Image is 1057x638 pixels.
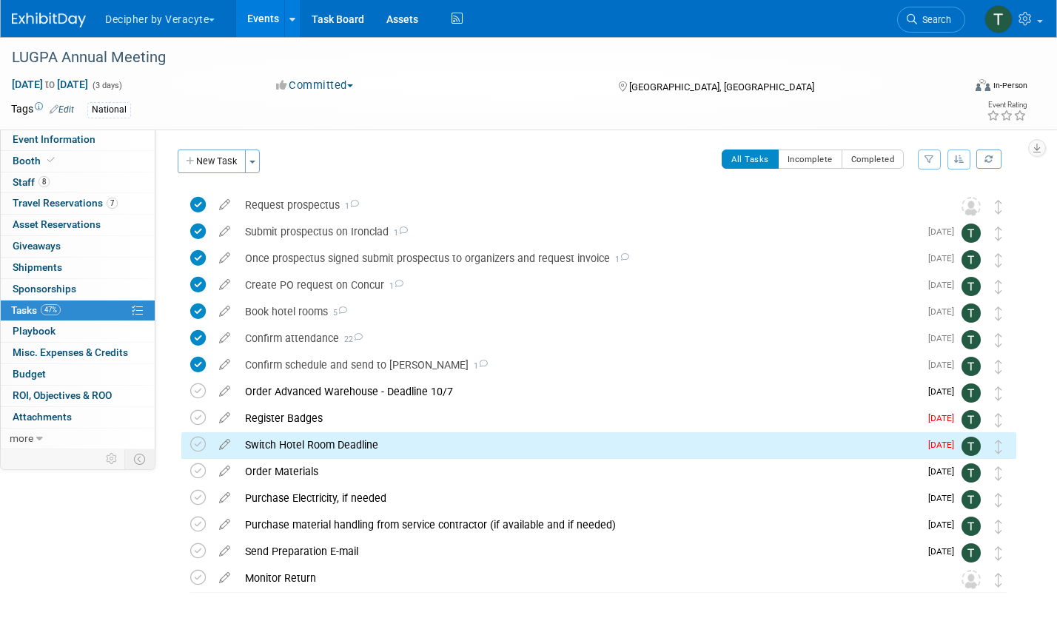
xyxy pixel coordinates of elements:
[976,150,1001,169] a: Refresh
[995,200,1002,214] i: Move task
[842,150,905,169] button: Completed
[962,410,981,429] img: Tony Alvarado
[928,360,962,370] span: [DATE]
[212,571,238,585] a: edit
[995,440,1002,454] i: Move task
[13,218,101,230] span: Asset Reservations
[13,240,61,252] span: Giveaways
[995,546,1002,560] i: Move task
[1,151,155,172] a: Booth
[876,77,1027,99] div: Event Format
[984,5,1013,33] img: Tony Alvarado
[238,512,919,537] div: Purchase material handling from service contractor (if available and if needed)
[722,150,779,169] button: All Tasks
[962,197,981,216] img: Unassigned
[212,465,238,478] a: edit
[610,255,629,264] span: 1
[11,78,89,91] span: [DATE] [DATE]
[928,280,962,290] span: [DATE]
[993,80,1027,91] div: In-Person
[212,518,238,531] a: edit
[1,407,155,428] a: Attachments
[962,224,981,243] img: Tony Alvarado
[928,306,962,317] span: [DATE]
[962,463,981,483] img: Tony Alvarado
[629,81,814,93] span: [GEOGRAPHIC_DATA], [GEOGRAPHIC_DATA]
[238,246,919,271] div: Once prospectus signed submit prospectus to organizers and request invoice
[962,357,981,376] img: Tony Alvarado
[1,321,155,342] a: Playbook
[1,193,155,214] a: Travel Reservations7
[995,226,1002,241] i: Move task
[995,360,1002,374] i: Move task
[178,150,246,173] button: New Task
[928,413,962,423] span: [DATE]
[928,493,962,503] span: [DATE]
[238,459,919,484] div: Order Materials
[1,300,155,321] a: Tasks47%
[389,228,408,238] span: 1
[1,236,155,257] a: Giveaways
[928,333,962,343] span: [DATE]
[212,332,238,345] a: edit
[1,343,155,363] a: Misc. Expenses & Credits
[897,7,965,33] a: Search
[41,304,61,315] span: 47%
[212,198,238,212] a: edit
[962,303,981,323] img: Tony Alvarado
[238,379,919,404] div: Order Advanced Warehouse - Deadline 10/7
[469,361,488,371] span: 1
[212,278,238,292] a: edit
[928,386,962,397] span: [DATE]
[50,104,74,115] a: Edit
[928,520,962,530] span: [DATE]
[212,252,238,265] a: edit
[995,253,1002,267] i: Move task
[917,14,951,25] span: Search
[238,565,932,591] div: Monitor Return
[238,432,919,457] div: Switch Hotel Room Deadline
[13,389,112,401] span: ROI, Objectives & ROO
[778,150,842,169] button: Incomplete
[1,172,155,193] a: Staff8
[1,279,155,300] a: Sponsorships
[212,385,238,398] a: edit
[11,304,61,316] span: Tasks
[995,573,1002,587] i: Move task
[125,449,155,469] td: Toggle Event Tabs
[962,250,981,269] img: Tony Alvarado
[212,412,238,425] a: edit
[962,437,981,456] img: Tony Alvarado
[962,490,981,509] img: Tony Alvarado
[328,308,347,318] span: 5
[43,78,57,90] span: to
[928,466,962,477] span: [DATE]
[995,520,1002,534] i: Move task
[995,386,1002,400] i: Move task
[13,133,95,145] span: Event Information
[995,333,1002,347] i: Move task
[1,429,155,449] a: more
[11,101,74,118] td: Tags
[107,198,118,209] span: 7
[238,192,932,218] div: Request prospectus
[1,130,155,150] a: Event Information
[995,280,1002,294] i: Move task
[995,413,1002,427] i: Move task
[1,386,155,406] a: ROI, Objectives & ROO
[87,102,131,118] div: National
[13,346,128,358] span: Misc. Expenses & Credits
[7,44,941,71] div: LUGPA Annual Meeting
[339,335,363,344] span: 22
[238,486,919,511] div: Purchase Electricity, if needed
[238,539,919,564] div: Send Preparation E-mail
[384,281,403,291] span: 1
[91,81,122,90] span: (3 days)
[212,545,238,558] a: edit
[238,352,919,377] div: Confirm schedule and send to [PERSON_NAME]
[995,306,1002,320] i: Move task
[928,546,962,557] span: [DATE]
[238,326,919,351] div: Confirm attendance
[13,325,56,337] span: Playbook
[962,517,981,536] img: Tony Alvarado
